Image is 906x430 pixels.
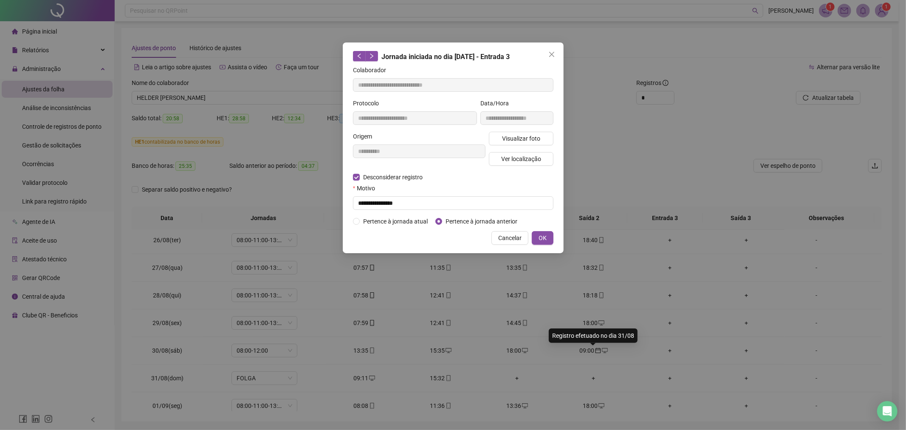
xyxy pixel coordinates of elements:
[498,233,522,243] span: Cancelar
[548,51,555,58] span: close
[442,217,521,226] span: Pertence à jornada anterior
[532,231,553,245] button: OK
[353,99,384,108] label: Protocolo
[353,184,381,193] label: Motivo
[501,154,541,164] span: Ver localização
[369,53,375,59] span: right
[489,152,553,166] button: Ver localização
[491,231,528,245] button: Cancelar
[480,99,514,108] label: Data/Hora
[489,132,553,145] button: Visualizar foto
[353,132,378,141] label: Origem
[360,173,426,182] span: Desconsiderar registro
[360,217,431,226] span: Pertence à jornada atual
[353,51,366,61] button: left
[365,51,378,61] button: right
[549,328,638,343] div: Registro efetuado no dia 31/08
[539,233,547,243] span: OK
[356,53,362,59] span: left
[353,51,553,62] div: Jornada iniciada no dia [DATE] - Entrada 3
[502,134,540,143] span: Visualizar foto
[353,65,392,75] label: Colaborador
[545,48,559,61] button: Close
[877,401,898,422] div: Open Intercom Messenger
